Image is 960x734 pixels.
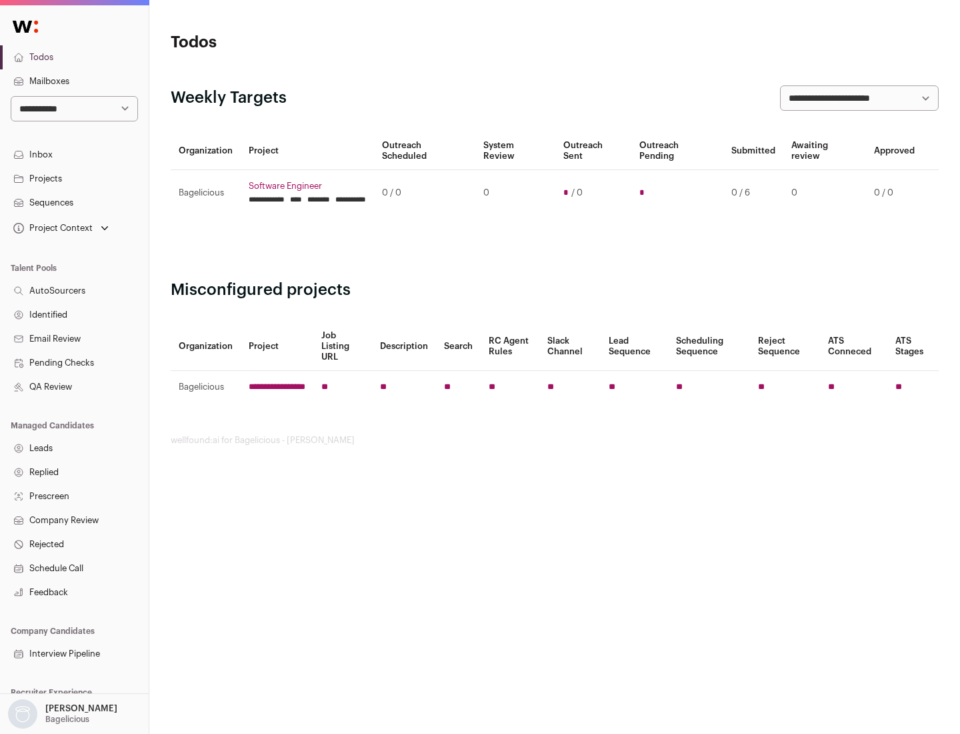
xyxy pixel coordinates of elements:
[11,219,111,238] button: Open dropdown
[374,132,475,170] th: Outreach Scheduled
[45,703,117,714] p: [PERSON_NAME]
[668,322,750,371] th: Scheduling Sequence
[571,188,583,198] span: / 0
[436,322,481,371] th: Search
[475,170,555,216] td: 0
[313,322,372,371] th: Job Listing URL
[866,170,923,216] td: 0 / 0
[601,322,668,371] th: Lead Sequence
[723,170,783,216] td: 0 / 6
[475,132,555,170] th: System Review
[241,322,313,371] th: Project
[171,435,939,446] footer: wellfound:ai for Bagelicious - [PERSON_NAME]
[171,170,241,216] td: Bagelicious
[241,132,374,170] th: Project
[171,322,241,371] th: Organization
[866,132,923,170] th: Approved
[539,322,601,371] th: Slack Channel
[887,322,939,371] th: ATS Stages
[5,699,120,729] button: Open dropdown
[11,223,93,234] div: Project Context
[374,170,475,216] td: 0 / 0
[555,132,632,170] th: Outreach Sent
[171,132,241,170] th: Organization
[5,13,45,40] img: Wellfound
[45,714,89,725] p: Bagelicious
[249,181,366,192] a: Software Engineer
[171,87,287,109] h2: Weekly Targets
[783,132,866,170] th: Awaiting review
[820,322,887,371] th: ATS Conneced
[171,32,427,53] h1: Todos
[481,322,539,371] th: RC Agent Rules
[783,170,866,216] td: 0
[631,132,723,170] th: Outreach Pending
[723,132,783,170] th: Submitted
[171,280,939,301] h2: Misconfigured projects
[171,371,241,404] td: Bagelicious
[8,699,37,729] img: nopic.png
[750,322,821,371] th: Reject Sequence
[372,322,436,371] th: Description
